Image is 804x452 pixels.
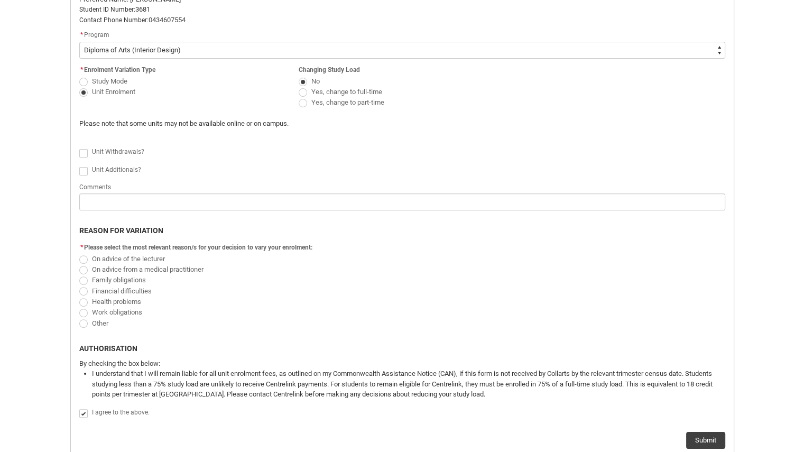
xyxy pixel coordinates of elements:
[79,16,149,24] span: Contact Phone Number:
[79,118,561,129] p: Please note that some units may not be available online or on campus.
[84,244,312,251] span: Please select the most relevant reason/s for your decision to vary your enrolment:
[92,308,142,316] span: Work obligations
[92,287,152,295] span: Financial difficulties
[92,298,141,306] span: Health problems
[80,244,83,251] abbr: required
[92,255,165,263] span: On advice of the lecturer
[92,319,108,327] span: Other
[84,31,109,39] span: Program
[311,88,382,96] span: Yes, change to full-time
[79,226,163,235] b: REASON FOR VARIATION
[79,183,111,191] span: Comments
[79,4,725,15] p: 3681
[92,77,127,85] span: Study Mode
[84,66,155,73] span: Enrolment Variation Type
[79,6,135,13] span: Student ID Number:
[149,16,186,24] span: 0434607554
[80,31,83,39] abbr: required
[79,358,725,369] p: By checking the box below:
[92,368,725,400] li: I understand that I will remain liable for all unit enrolment fees, as outlined on my Commonwealt...
[92,148,144,155] span: Unit Withdrawals?
[299,66,360,73] span: Changing Study Load
[92,276,146,284] span: Family obligations
[92,409,150,416] span: I agree to the above.
[92,166,141,173] span: Unit Additionals?
[686,432,725,449] button: Submit
[311,98,384,106] span: Yes, change to part-time
[80,66,83,73] abbr: required
[79,344,137,353] b: AUTHORISATION
[92,265,204,273] span: On advice from a medical practitioner
[311,77,320,85] span: No
[92,88,135,96] span: Unit Enrolment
